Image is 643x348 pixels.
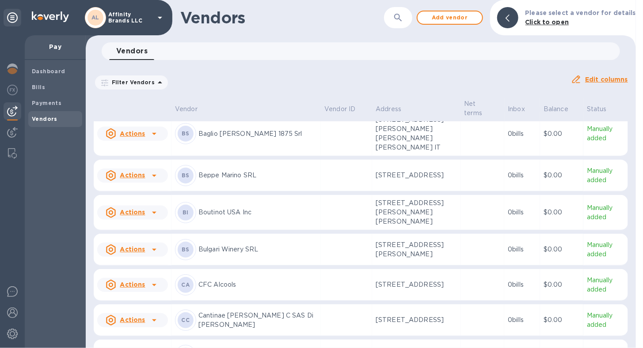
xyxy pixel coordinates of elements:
span: Inbox [508,105,536,114]
p: Inbox [508,105,525,114]
b: BI [183,209,189,216]
b: AL [91,14,99,21]
p: $0.00 [544,280,580,289]
p: Boutinot USA Inc [198,208,317,217]
p: $0.00 [544,208,580,217]
p: Vendor ID [324,105,355,114]
b: Vendors [32,116,57,122]
p: 0 bills [508,245,536,254]
u: Actions [120,130,145,137]
h1: Vendors [180,8,366,27]
p: Status [587,105,607,114]
p: Affinity Brands LLC [108,11,152,24]
p: $0.00 [544,129,580,138]
u: Actions [120,209,145,216]
p: Balance [544,105,568,114]
p: $0.00 [544,245,580,254]
p: Filter Vendors [108,79,155,86]
b: Dashboard [32,68,65,75]
b: BS [182,130,190,137]
button: Add vendor [417,11,483,25]
b: Bills [32,84,45,90]
span: Balance [544,105,580,114]
span: Net terms [464,99,501,118]
p: Manually added [587,311,624,329]
p: Manually added [587,203,624,222]
p: CFC Alcools [198,280,317,289]
p: Vendor [175,105,198,114]
span: Add vendor [425,12,475,23]
img: Logo [32,11,69,22]
u: Edit columns [585,76,628,83]
b: CA [182,281,190,288]
p: Manually added [587,240,624,259]
p: 0 bills [508,129,536,138]
b: BS [182,246,190,253]
p: 0 bills [508,315,536,325]
span: Address [376,105,413,114]
b: CC [182,317,190,323]
p: 0 bills [508,208,536,217]
u: Actions [120,316,145,323]
p: [STREET_ADDRESS][PERSON_NAME][PERSON_NAME] [376,198,457,226]
p: Manually added [587,166,624,185]
span: Vendor [175,105,209,114]
span: Vendors [116,45,148,57]
p: Beppe Marino SRL [198,171,317,180]
b: Payments [32,100,61,106]
span: Vendor ID [324,105,367,114]
p: $0.00 [544,171,580,180]
p: Net terms [464,99,489,118]
p: Address [376,105,401,114]
p: [STREET_ADDRESS] [376,315,457,325]
p: Manually added [587,124,624,143]
p: Baglio [PERSON_NAME] 1875 Srl [198,129,317,138]
p: 0 bills [508,171,536,180]
img: Foreign exchange [7,85,18,95]
p: [STREET_ADDRESS] [376,171,457,180]
p: $0.00 [544,315,580,325]
u: Actions [120,246,145,253]
p: Cantinae [PERSON_NAME] C SAS Di [PERSON_NAME] [198,311,317,329]
b: BS [182,172,190,179]
u: Actions [120,172,145,179]
p: Pay [32,42,79,51]
p: 0 bills [508,280,536,289]
b: Click to open [525,19,569,26]
p: [STREET_ADDRESS][PERSON_NAME] [376,240,457,259]
u: Actions [120,281,145,288]
div: Unpin categories [4,9,21,26]
b: Please select a vendor for details [525,9,636,16]
p: Bulgari Winery SRL [198,245,317,254]
p: Manually added [587,276,624,294]
p: [STREET_ADDRESS][PERSON_NAME][PERSON_NAME][PERSON_NAME] IT [376,115,457,152]
p: [STREET_ADDRESS] [376,280,457,289]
